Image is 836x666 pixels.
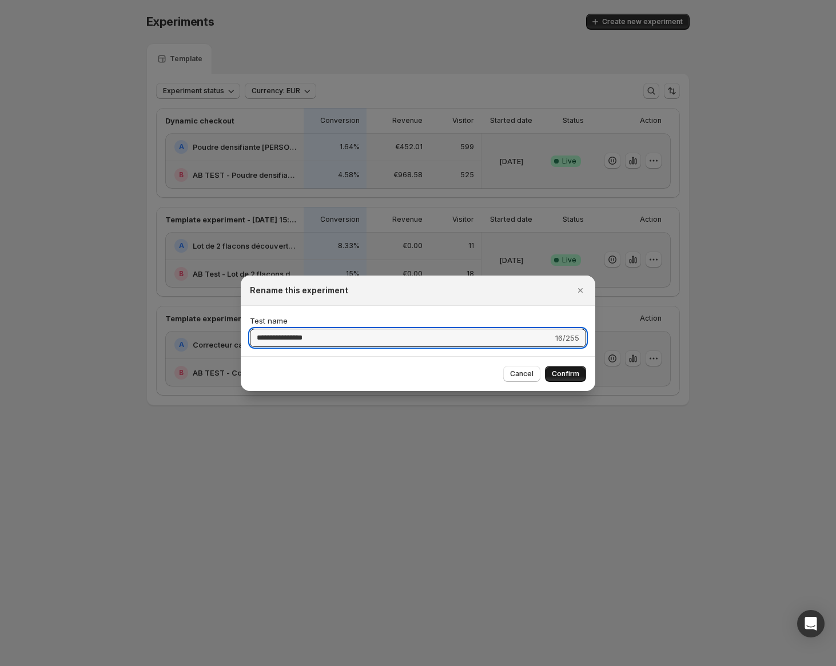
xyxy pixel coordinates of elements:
[510,369,534,378] span: Cancel
[250,285,348,296] h2: Rename this experiment
[503,366,540,382] button: Cancel
[797,610,825,637] div: Open Intercom Messenger
[545,366,586,382] button: Confirm
[572,282,588,298] button: Close
[250,316,288,325] span: Test name
[552,369,579,378] span: Confirm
